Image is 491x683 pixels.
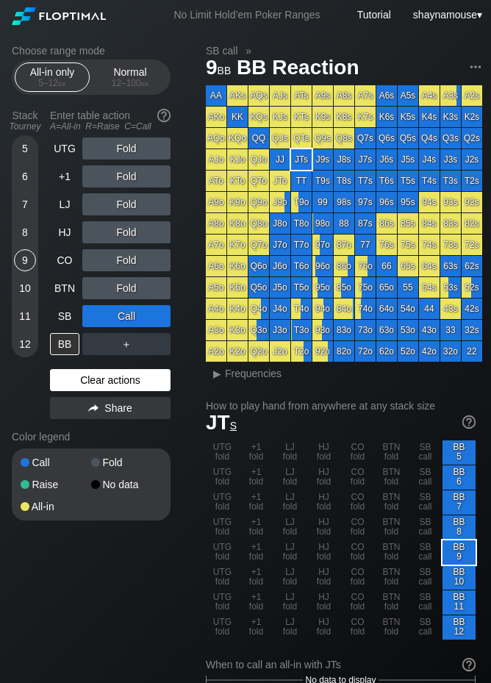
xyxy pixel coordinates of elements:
div: 75s [398,235,418,255]
div: CO fold [341,440,374,465]
div: 66 [376,256,397,276]
div: T8o [291,213,312,234]
div: 10 [14,277,36,299]
div: Q4s [419,128,440,149]
div: SB call [409,590,442,615]
span: bb [218,61,232,77]
div: HJ fold [307,465,340,490]
div: BTN [50,277,79,299]
div: A7s [355,85,376,106]
span: » [238,45,259,57]
div: 97s [355,192,376,212]
a: Tutorial [357,9,391,21]
div: BB 5 [442,440,476,465]
div: 52s [462,277,482,298]
div: UTG fold [206,440,239,465]
div: Fold [91,457,162,468]
div: K3s [440,107,461,127]
div: 94s [419,192,440,212]
div: T3o [291,320,312,340]
div: HJ fold [307,490,340,515]
div: +1 fold [240,540,273,565]
div: CO fold [341,615,374,640]
div: QTo [248,171,269,191]
img: ellipsis.fd386fe8.svg [467,59,484,75]
div: KJs [270,107,290,127]
div: J7s [355,149,376,170]
div: T7o [291,235,312,255]
div: J3s [440,149,461,170]
div: 84s [419,213,440,234]
div: BB 12 [442,615,476,640]
div: AJs [270,85,290,106]
div: 87s [355,213,376,234]
div: 44 [419,298,440,319]
div: 55 [398,277,418,298]
div: CO fold [341,590,374,615]
div: J6o [270,256,290,276]
div: HJ fold [307,565,340,590]
div: 99 [312,192,333,212]
div: A=All-in R=Raise C=Call [50,121,171,132]
div: Raise [21,479,91,490]
div: 93o [312,320,333,340]
div: Q8o [248,213,269,234]
div: T5s [398,171,418,191]
div: J7o [270,235,290,255]
div: 92s [462,192,482,212]
div: A6o [206,256,226,276]
div: UTG fold [206,565,239,590]
div: 94o [312,298,333,319]
div: A8s [334,85,354,106]
div: LJ fold [273,590,307,615]
div: JJ [270,149,290,170]
div: A7o [206,235,226,255]
div: K7o [227,235,248,255]
div: All-in [21,501,91,512]
div: BB 11 [442,590,476,615]
div: T6s [376,171,397,191]
div: AJo [206,149,226,170]
div: 6 [14,165,36,187]
div: QJo [248,149,269,170]
div: K9o [227,192,248,212]
div: 74o [355,298,376,319]
div: 53o [398,320,418,340]
div: 83s [440,213,461,234]
div: 65s [398,256,418,276]
div: T3s [440,171,461,191]
div: SB call [409,440,442,465]
div: 32o [440,341,461,362]
div: 62o [376,341,397,362]
div: SB call [409,565,442,590]
div: QQ [248,128,269,149]
div: 76o [355,256,376,276]
div: +1 fold [240,515,273,540]
div: LJ fold [273,465,307,490]
div: No Limit Hold’em Poker Ranges [151,9,342,24]
div: A2o [206,341,226,362]
div: Q4o [248,298,269,319]
div: J4o [270,298,290,319]
div: AQo [206,128,226,149]
div: 95o [312,277,333,298]
div: LJ fold [273,490,307,515]
div: BB 6 [442,465,476,490]
div: A3s [440,85,461,106]
div: T8s [334,171,354,191]
div: T6o [291,256,312,276]
div: KTs [291,107,312,127]
div: 72s [462,235,482,255]
div: T2s [462,171,482,191]
div: Enter table action [50,104,171,137]
div: UTG fold [206,515,239,540]
div: Q9o [248,192,269,212]
div: HJ [50,221,79,243]
div: 84o [334,298,354,319]
div: T9s [312,171,333,191]
div: A9s [312,85,333,106]
div: Q3s [440,128,461,149]
div: T9o [291,192,312,212]
div: +1 fold [240,565,273,590]
div: 52o [398,341,418,362]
